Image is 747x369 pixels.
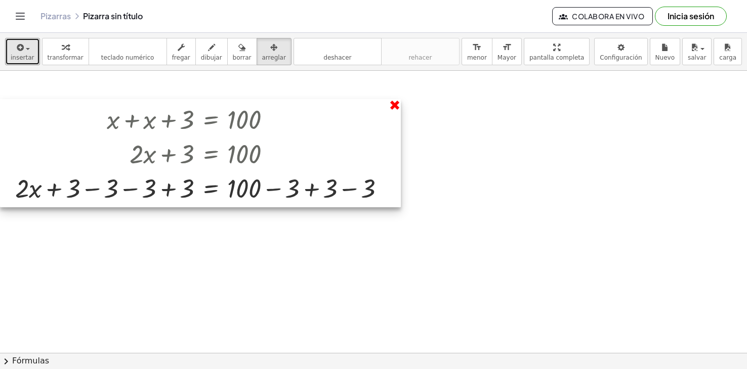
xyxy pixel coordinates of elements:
[655,54,675,61] span: Nuevo
[381,38,460,65] button: rehacerrehacer
[12,355,49,367] font: Fórmulas
[502,41,512,54] i: format_size
[101,54,154,61] span: teclado numérico
[227,38,257,65] button: borrar
[233,54,252,61] span: borrar
[11,54,34,61] span: insertar
[167,38,196,65] button: fregar
[408,54,432,61] span: rehacer
[688,54,706,61] span: salvar
[299,41,376,54] i: deshacer
[655,7,727,26] button: Inicia sesión
[195,38,228,65] button: dibujar
[323,54,351,61] span: deshacer
[572,12,644,21] font: Colabora en vivo
[594,38,647,65] button: Configuración
[650,38,680,65] button: Nuevo
[89,38,167,65] button: tecladoteclado numérico
[529,54,585,61] span: pantalla completa
[467,54,487,61] span: menor
[472,41,482,54] i: format_size
[262,54,286,61] span: arreglar
[682,38,712,65] button: salvar
[40,11,71,21] a: Pizarras
[42,38,89,65] button: transformar
[552,7,653,25] button: Colabora en vivo
[5,38,40,65] button: insertar
[48,54,84,61] span: transformar
[492,38,522,65] button: format_sizeMayor
[172,54,190,61] span: fregar
[497,54,516,61] span: Mayor
[201,54,222,61] span: dibujar
[524,38,590,65] button: pantalla completa
[719,54,736,61] span: carga
[257,38,292,65] button: arreglar
[462,38,492,65] button: format_sizemenor
[294,38,382,65] button: deshacerdeshacer
[600,54,642,61] span: Configuración
[387,41,454,54] i: rehacer
[94,41,161,54] i: teclado
[714,38,742,65] button: carga
[12,8,28,24] button: Alternar navegación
